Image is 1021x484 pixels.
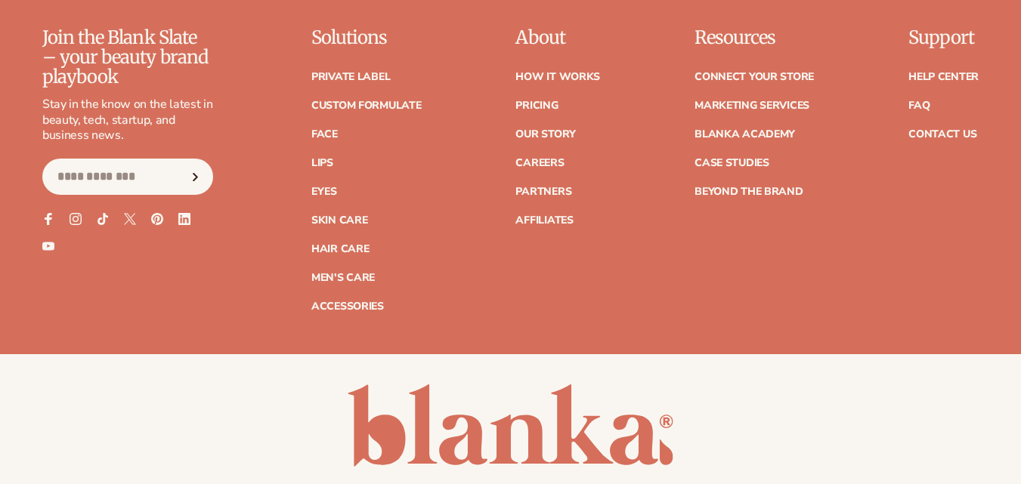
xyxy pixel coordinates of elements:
a: Affiliates [515,215,573,226]
a: Case Studies [695,158,769,168]
a: Careers [515,158,564,168]
p: Support [908,28,979,48]
a: Custom formulate [311,100,422,111]
a: FAQ [908,100,930,111]
button: Subscribe [179,159,212,195]
p: Join the Blank Slate – your beauty brand playbook [42,28,213,88]
a: Eyes [311,187,337,197]
a: Contact Us [908,129,976,140]
a: Pricing [515,100,558,111]
a: Face [311,129,338,140]
p: About [515,28,600,48]
p: Resources [695,28,814,48]
a: Our Story [515,129,575,140]
p: Solutions [311,28,422,48]
a: Men's Care [311,273,375,283]
a: Help Center [908,72,979,82]
a: Hair Care [311,244,369,254]
a: Blanka Academy [695,129,795,140]
a: Skin Care [311,215,367,226]
a: Private label [311,72,390,82]
a: Connect your store [695,72,814,82]
a: Marketing services [695,100,809,111]
a: Beyond the brand [695,187,803,197]
p: Stay in the know on the latest in beauty, tech, startup, and business news. [42,97,213,143]
a: Accessories [311,301,384,312]
a: Partners [515,187,571,197]
a: Lips [311,158,333,168]
a: How It Works [515,72,600,82]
